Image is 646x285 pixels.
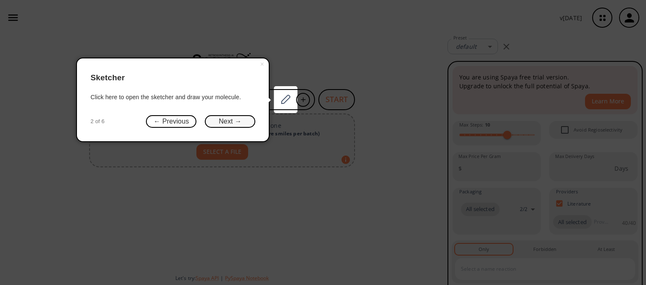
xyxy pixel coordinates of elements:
button: Next → [205,115,255,128]
span: 2 of 6 [90,117,104,126]
header: Sketcher [90,65,255,91]
button: ← Previous [146,115,196,128]
button: Close [255,58,269,70]
div: Click here to open the sketcher and draw your molecule. [90,93,255,102]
